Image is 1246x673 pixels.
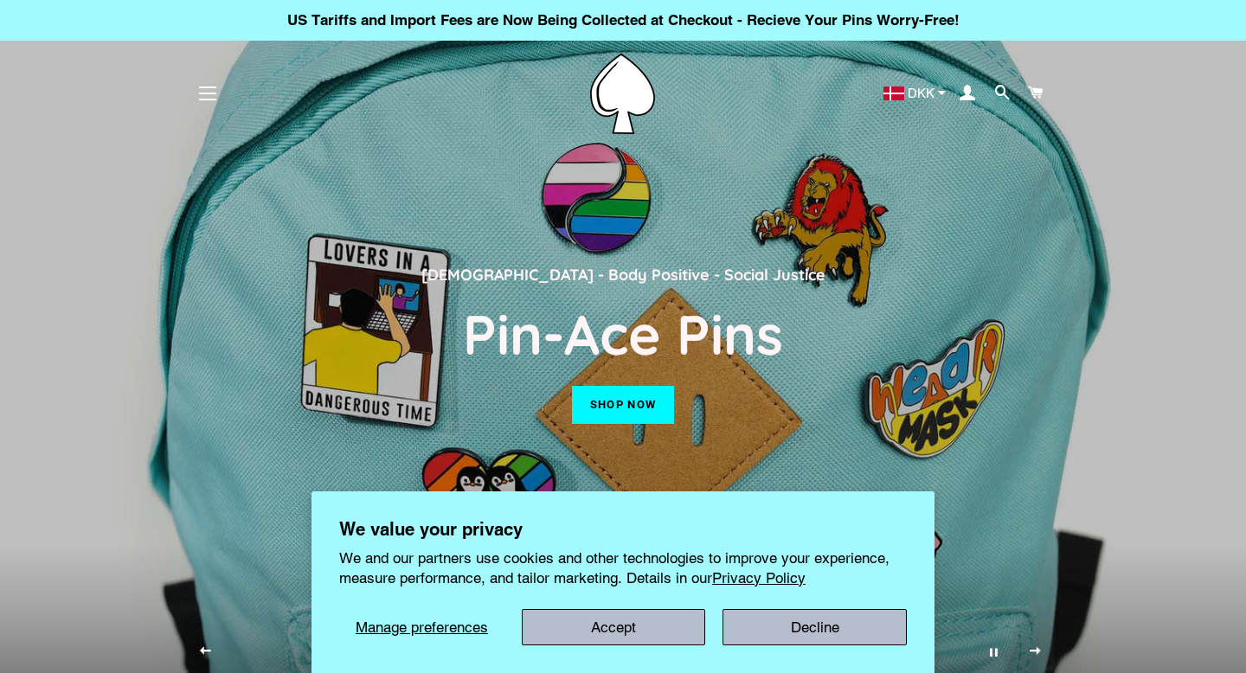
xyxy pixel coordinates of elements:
a: Privacy Policy [712,569,806,586]
span: DKK [908,87,934,99]
button: Next slide [1014,630,1057,673]
p: [DEMOGRAPHIC_DATA] - Body Positive - Social Justice [203,262,1044,286]
a: Shop now [572,386,674,424]
button: Accept [522,609,706,645]
button: Decline [723,609,907,645]
h2: Pin-Ace Pins [203,299,1044,369]
button: Previous slide [184,630,228,673]
button: Manage preferences [339,609,504,645]
p: We and our partners use cookies and other technologies to improve your experience, measure perfor... [339,548,907,586]
h2: We value your privacy [339,519,907,540]
img: Pin-Ace [590,54,655,134]
span: Manage preferences [356,619,488,636]
button: Pause slideshow [972,630,1015,673]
